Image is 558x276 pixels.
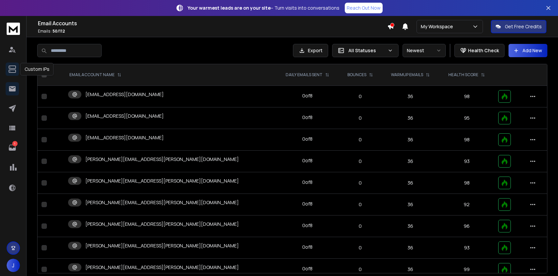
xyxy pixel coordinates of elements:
p: [PERSON_NAME][EMAIL_ADDRESS][PERSON_NAME][DOMAIN_NAME] [85,178,239,184]
div: Custom IPs [20,63,54,75]
div: EMAIL ACCOUNT NAME [69,72,121,77]
p: 0 [343,266,377,273]
div: 0 of 8 [302,92,313,99]
a: 1 [6,141,19,154]
p: [PERSON_NAME][EMAIL_ADDRESS][PERSON_NAME][DOMAIN_NAME] [85,156,239,163]
span: 50 / 112 [52,28,65,34]
p: 0 [343,223,377,229]
div: 0 of 8 [302,157,313,164]
p: [EMAIL_ADDRESS][DOMAIN_NAME] [85,134,164,141]
p: My Workspace [421,23,456,30]
div: 0 of 8 [302,179,313,186]
p: – Turn visits into conversations [188,5,339,11]
td: 36 [381,172,439,194]
p: [EMAIL_ADDRESS][DOMAIN_NAME] [85,91,164,98]
td: 95 [439,107,494,129]
div: 0 of 8 [302,136,313,142]
td: 36 [381,151,439,172]
td: 98 [439,172,494,194]
td: 36 [381,86,439,107]
p: 0 [343,244,377,251]
td: 96 [439,215,494,237]
button: Export [293,44,328,57]
div: 0 of 8 [302,265,313,272]
button: Newest [403,44,446,57]
p: Get Free Credits [505,23,542,30]
p: 0 [343,136,377,143]
button: Health Check [454,44,505,57]
p: DAILY EMAILS SENT [286,72,323,77]
div: 0 of 8 [302,114,313,121]
td: 36 [381,129,439,151]
td: 36 [381,215,439,237]
p: 0 [343,93,377,100]
button: Add New [509,44,547,57]
p: 1 [12,141,18,146]
td: 93 [439,151,494,172]
strong: Your warmest leads are on your site [188,5,271,11]
td: 98 [439,86,494,107]
p: HEALTH SCORE [448,72,478,77]
p: WARMUP EMAILS [391,72,423,77]
div: 0 of 8 [302,244,313,250]
p: Health Check [468,47,499,54]
p: [EMAIL_ADDRESS][DOMAIN_NAME] [85,113,164,119]
td: 92 [439,194,494,215]
p: 0 [343,115,377,121]
p: 0 [343,158,377,165]
button: J [7,259,20,272]
p: [PERSON_NAME][EMAIL_ADDRESS][PERSON_NAME][DOMAIN_NAME] [85,199,239,206]
p: 0 [343,201,377,208]
h1: Email Accounts [38,19,387,27]
div: 0 of 8 [302,222,313,229]
img: logo [7,23,20,35]
p: [PERSON_NAME][EMAIL_ADDRESS][PERSON_NAME][DOMAIN_NAME] [85,242,239,249]
td: 36 [381,194,439,215]
button: Get Free Credits [491,20,546,33]
a: Reach Out Now [345,3,383,13]
p: 0 [343,180,377,186]
div: 0 of 8 [302,201,313,207]
p: Reach Out Now [347,5,381,11]
p: [PERSON_NAME][EMAIL_ADDRESS][PERSON_NAME][DOMAIN_NAME] [85,221,239,227]
td: 98 [439,129,494,151]
p: [PERSON_NAME][EMAIL_ADDRESS][PERSON_NAME][DOMAIN_NAME] [85,264,239,271]
td: 36 [381,107,439,129]
td: 36 [381,237,439,259]
p: Emails : [38,29,387,34]
p: BOUNCES [347,72,366,77]
p: All Statuses [348,47,385,54]
td: 93 [439,237,494,259]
